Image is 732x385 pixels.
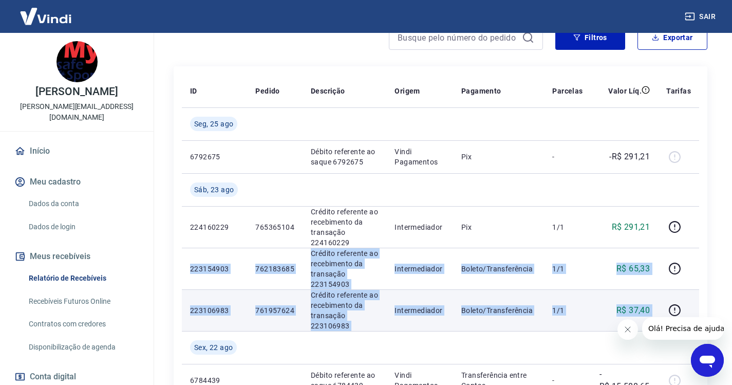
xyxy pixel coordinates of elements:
[311,290,378,331] p: Crédito referente ao recebimento da transação 223106983
[194,119,233,129] span: Seg, 25 ago
[691,344,724,377] iframe: Botão para abrir a janela de mensagens
[461,305,536,316] p: Boleto/Transferência
[461,86,501,96] p: Pagamento
[395,264,445,274] p: Intermediador
[683,7,720,26] button: Sair
[552,305,583,316] p: 1/1
[194,185,234,195] span: Sáb, 23 ago
[25,291,141,312] a: Recebíveis Futuros Online
[395,86,420,96] p: Origem
[190,222,239,232] p: 224160229
[6,7,86,15] span: Olá! Precisa de ajuda?
[25,337,141,358] a: Disponibilização de agenda
[25,314,141,335] a: Contratos com credores
[190,152,239,162] p: 6792675
[395,222,445,232] p: Intermediador
[608,86,642,96] p: Valor Líq.
[461,264,536,274] p: Boleto/Transferência
[190,305,239,316] p: 223106983
[552,264,583,274] p: 1/1
[311,86,345,96] p: Descrição
[255,264,294,274] p: 762183685
[255,222,294,232] p: 765365104
[642,317,724,340] iframe: Mensagem da empresa
[609,151,650,163] p: -R$ 291,21
[35,86,118,97] p: [PERSON_NAME]
[194,342,233,353] span: Sex, 22 ago
[552,222,583,232] p: 1/1
[311,207,378,248] p: Crédito referente ao recebimento da transação 224160229
[395,146,445,167] p: Vindi Pagamentos
[617,319,638,340] iframe: Fechar mensagem
[612,221,650,233] p: R$ 291,21
[25,268,141,289] a: Relatório de Recebíveis
[461,222,536,232] p: Pix
[552,152,583,162] p: -
[57,41,98,82] img: 697ec514-2661-43ab-907b-00249a5c8a33.jpeg
[255,86,279,96] p: Pedido
[616,263,650,275] p: R$ 65,33
[461,152,536,162] p: Pix
[311,146,378,167] p: Débito referente ao saque 6792675
[398,30,518,45] input: Busque pelo número do pedido
[190,264,239,274] p: 223154903
[25,193,141,214] a: Dados da conta
[12,171,141,193] button: Meu cadastro
[555,25,625,50] button: Filtros
[616,304,650,317] p: R$ 37,40
[255,305,294,316] p: 761957624
[311,248,378,289] p: Crédito referente ao recebimento da transação 223154903
[552,86,583,96] p: Parcelas
[12,1,79,32] img: Vindi
[666,86,691,96] p: Tarifas
[25,216,141,237] a: Dados de login
[190,86,197,96] p: ID
[8,101,145,123] p: [PERSON_NAME][EMAIL_ADDRESS][DOMAIN_NAME]
[30,370,76,384] span: Conta digital
[12,245,141,268] button: Meus recebíveis
[637,25,707,50] button: Exportar
[12,140,141,162] a: Início
[395,305,445,316] p: Intermediador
